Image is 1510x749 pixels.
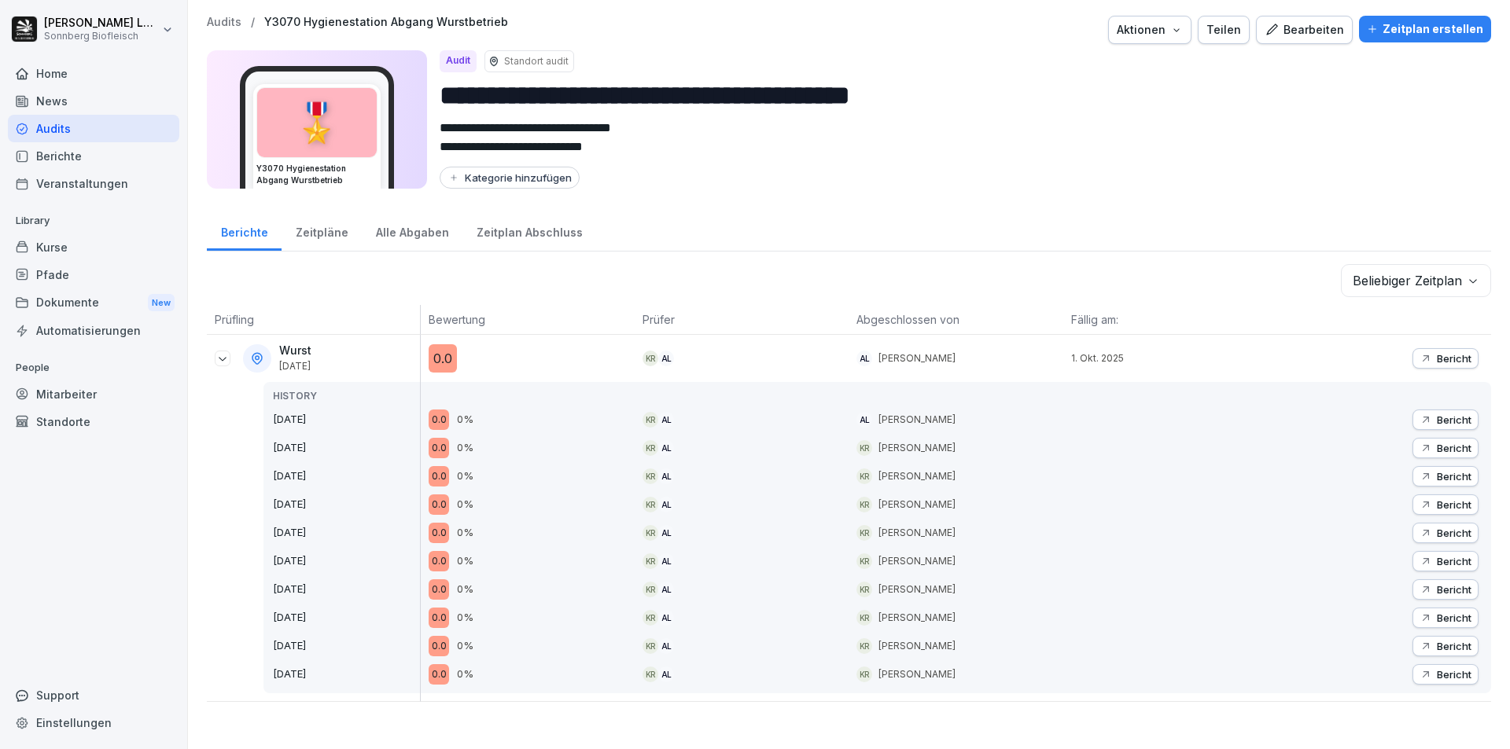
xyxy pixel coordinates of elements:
[643,412,658,428] div: KR
[1412,579,1479,600] button: Bericht
[878,351,956,365] p: [PERSON_NAME]
[643,610,658,626] div: KR
[251,16,255,29] p: /
[504,54,569,68] p: Standort audit
[8,380,179,408] a: Mitarbeiter
[878,526,956,540] p: [PERSON_NAME]
[429,579,449,600] div: 0.0
[1412,466,1479,486] button: Bericht
[1437,352,1471,365] p: Bericht
[1412,348,1479,369] button: Bericht
[264,16,508,29] a: Y3070 Hygienestation Abgang Wurstbetrieb
[643,351,658,366] div: KR
[8,681,179,709] div: Support
[643,553,658,569] div: KR
[462,211,596,251] a: Zeitplan Abschluss
[273,468,420,484] p: [DATE]
[856,525,872,541] div: KR
[878,441,956,455] p: [PERSON_NAME]
[8,408,179,435] a: Standorte
[658,440,674,456] div: AL
[273,389,420,403] p: HISTORY
[856,553,872,569] div: KR
[856,351,872,366] div: AL
[273,610,420,626] p: [DATE]
[856,582,872,597] div: KR
[1437,498,1471,511] p: Bericht
[457,412,473,428] p: 0%
[1108,16,1191,44] button: Aktionen
[1412,636,1479,656] button: Bericht
[8,288,179,318] a: DokumenteNew
[856,610,872,626] div: KR
[429,409,449,430] div: 0.0
[856,311,1055,328] p: Abgeschlossen von
[1437,583,1471,596] p: Bericht
[1367,20,1483,38] div: Zeitplan erstellen
[878,497,956,512] p: [PERSON_NAME]
[440,167,580,189] button: Kategorie hinzufügen
[658,497,674,512] div: AL
[1359,16,1491,42] button: Zeitplan erstellen
[429,466,449,486] div: 0.0
[856,638,872,654] div: KR
[429,523,449,543] div: 0.0
[1265,21,1344,39] div: Bearbeiten
[44,31,159,42] p: Sonnberg Biofleisch
[8,233,179,261] div: Kurse
[1412,664,1479,685] button: Bericht
[658,638,674,654] div: AL
[457,582,473,597] p: 0%
[457,468,473,484] p: 0%
[1437,668,1471,681] p: Bericht
[878,413,956,427] p: [PERSON_NAME]
[8,208,179,233] p: Library
[1063,305,1277,335] th: Fällig am:
[643,666,658,682] div: KR
[658,351,674,366] div: AL
[457,610,473,626] p: 0%
[8,709,179,736] div: Einstellungen
[207,211,282,251] a: Berichte
[207,16,241,29] a: Audits
[429,664,449,685] div: 0.0
[658,468,674,484] div: AL
[1256,16,1353,44] button: Bearbeiten
[878,582,956,597] p: [PERSON_NAME]
[1437,413,1471,426] p: Bericht
[257,88,377,157] div: 🎖️
[1198,16,1250,44] button: Teilen
[1437,470,1471,483] p: Bericht
[635,305,849,335] th: Prüfer
[1437,527,1471,539] p: Bericht
[1437,442,1471,454] p: Bericht
[273,666,420,682] p: [DATE]
[1412,523,1479,543] button: Bericht
[362,211,462,251] div: Alle Abgaben
[658,525,674,541] div: AL
[457,638,473,654] p: 0%
[1412,438,1479,458] button: Bericht
[429,608,449,628] div: 0.0
[1437,611,1471,624] p: Bericht
[429,551,449,571] div: 0.0
[8,170,179,197] a: Veranstaltungen
[643,638,658,654] div: KR
[1412,551,1479,571] button: Bericht
[856,440,872,456] div: KR
[457,553,473,569] p: 0%
[658,610,674,626] div: AL
[429,438,449,458] div: 0.0
[643,440,658,456] div: KR
[643,582,658,597] div: KR
[8,87,179,115] a: News
[440,50,477,72] div: Audit
[643,525,658,541] div: KR
[282,211,362,251] div: Zeitpläne
[658,582,674,597] div: AL
[658,412,674,428] div: AL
